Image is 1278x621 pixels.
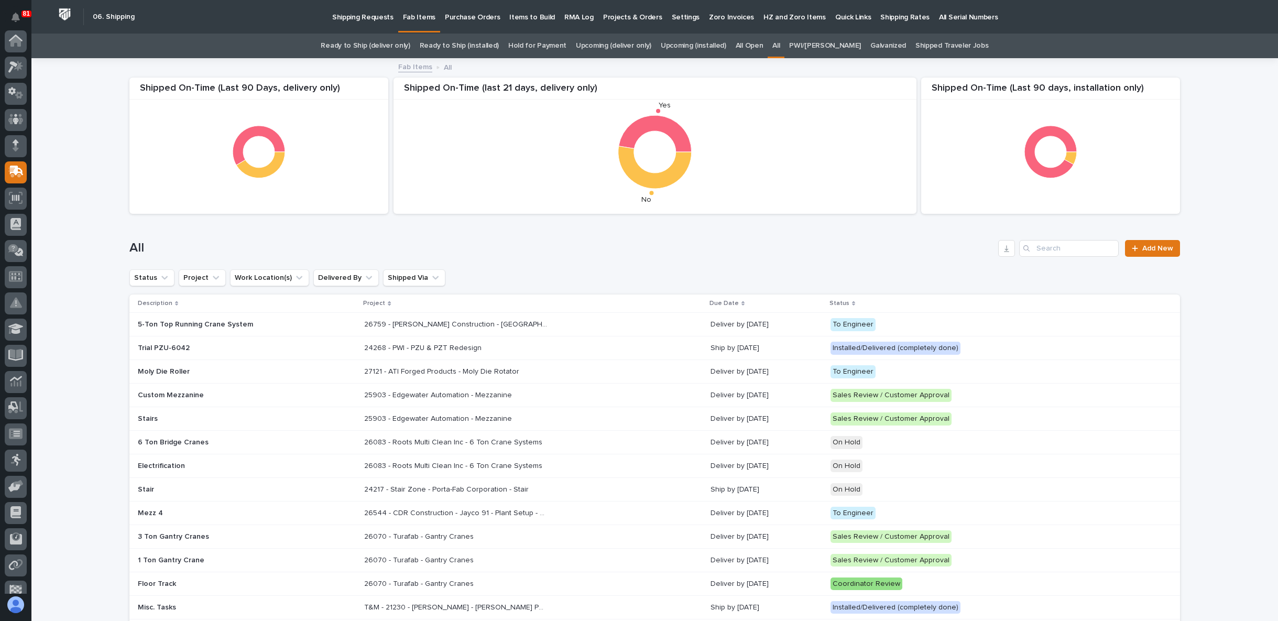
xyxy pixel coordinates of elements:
tr: Trial PZU-604224268 - PWI - PZU & PZT Redesign24268 - PWI - PZU & PZT Redesign Ship by [DATE]Inst... [129,336,1180,360]
p: Stair [138,485,321,494]
p: 26070 - Turafab - Gantry Cranes [364,554,476,565]
button: Project [179,269,226,286]
div: To Engineer [831,365,876,378]
tr: Mezz 426544 - CDR Construction - Jayco 91 - Plant Setup - R726544 - CDR Construction - Jayco 91 -... [129,502,1180,525]
tr: 3 Ton Gantry Cranes26070 - Turafab - Gantry Cranes26070 - Turafab - Gantry Cranes Deliver by [DAT... [129,525,1180,549]
h2: 06. Shipping [93,13,135,21]
div: Sales Review / Customer Approval [831,554,952,567]
a: Upcoming (installed) [661,34,726,58]
div: Sales Review / Customer Approval [831,412,952,426]
p: 3 Ton Gantry Cranes [138,532,321,541]
div: On Hold [831,436,862,449]
div: Shipped On-Time (Last 90 days, installation only) [921,83,1180,100]
img: Workspace Logo [55,5,74,24]
p: Custom Mezzanine [138,391,321,400]
p: 27121 - ATI Forged Products - Moly Die Rotator [364,365,521,376]
div: Shipped On-Time (last 21 days, delivery only) [394,83,916,100]
p: Deliver by [DATE] [711,320,822,329]
p: Deliver by [DATE] [711,462,822,471]
p: Deliver by [DATE] [711,509,822,518]
a: Shipped Traveler Jobs [915,34,989,58]
a: All Open [736,34,763,58]
div: To Engineer [831,507,876,520]
button: Status [129,269,174,286]
p: Deliver by [DATE] [711,367,822,376]
div: Shipped On-Time (Last 90 Days, delivery only) [129,83,388,100]
p: 26083 - Roots Multi Clean Inc - 6 Ton Crane Systems [364,460,544,471]
a: Ready to Ship (installed) [420,34,499,58]
button: Work Location(s) [230,269,309,286]
tr: Electrification26083 - Roots Multi Clean Inc - 6 Ton Crane Systems26083 - Roots Multi Clean Inc -... [129,454,1180,478]
tr: Misc. TasksT&M - 21230 - [PERSON_NAME] - [PERSON_NAME] Personal ProjectsT&M - 21230 - [PERSON_NAM... [129,596,1180,619]
p: Ship by [DATE] [711,485,822,494]
tr: Custom Mezzanine25903 - Edgewater Automation - Mezzanine25903 - Edgewater Automation - Mezzanine ... [129,384,1180,407]
p: Stairs [138,415,321,423]
tr: 5-Ton Top Running Crane System26759 - [PERSON_NAME] Construction - [GEOGRAPHIC_DATA] Department 5... [129,313,1180,336]
p: 25903 - Edgewater Automation - Mezzanine [364,412,514,423]
p: Ship by [DATE] [711,603,822,612]
p: 26070 - Turafab - Gantry Cranes [364,530,476,541]
p: Project [363,298,385,309]
p: 26759 - Robinson Construction - Warsaw Public Works Street Department 5T Bridge Crane [364,318,550,329]
div: Coordinator Review [831,578,902,591]
div: On Hold [831,483,862,496]
p: 1 Ton Gantry Crane [138,556,321,565]
tr: Floor Track26070 - Turafab - Gantry Cranes26070 - Turafab - Gantry Cranes Deliver by [DATE]Coordi... [129,572,1180,596]
p: T&M - 21230 - [PERSON_NAME] - [PERSON_NAME] Personal Projects [364,601,550,612]
div: On Hold [831,460,862,473]
p: 24217 - Stair Zone - Porta-Fab Corporation - Stair [364,483,531,494]
div: Sales Review / Customer Approval [831,530,952,543]
tr: Moly Die Roller27121 - ATI Forged Products - Moly Die Rotator27121 - ATI Forged Products - Moly D... [129,360,1180,384]
a: Upcoming (deliver only) [576,34,651,58]
button: Shipped Via [383,269,445,286]
text: No [641,196,651,203]
p: 5-Ton Top Running Crane System [138,320,321,329]
button: users-avatar [5,594,27,616]
p: 24268 - PWI - PZU & PZT Redesign [364,342,484,353]
button: Delivered By [313,269,379,286]
p: Trial PZU-6042 [138,344,321,353]
p: 26544 - CDR Construction - Jayco 91 - Plant Setup - R7 [364,507,550,518]
p: 26070 - Turafab - Gantry Cranes [364,578,476,589]
button: Notifications [5,6,27,28]
p: Status [829,298,849,309]
tr: 6 Ton Bridge Cranes26083 - Roots Multi Clean Inc - 6 Ton Crane Systems26083 - Roots Multi Clean I... [129,431,1180,454]
tr: 1 Ton Gantry Crane26070 - Turafab - Gantry Cranes26070 - Turafab - Gantry Cranes Deliver by [DATE... [129,549,1180,572]
p: Deliver by [DATE] [711,391,822,400]
a: Fab Items [398,60,432,72]
p: 26083 - Roots Multi Clean Inc - 6 Ton Crane Systems [364,436,544,447]
p: Mezz 4 [138,509,321,518]
div: Sales Review / Customer Approval [831,389,952,402]
a: All [772,34,780,58]
h1: All [129,241,994,256]
p: Ship by [DATE] [711,344,822,353]
div: Installed/Delivered (completely done) [831,342,960,355]
p: 6 Ton Bridge Cranes [138,438,321,447]
p: Due Date [709,298,739,309]
p: Deliver by [DATE] [711,580,822,589]
p: Electrification [138,462,321,471]
p: Misc. Tasks [138,603,321,612]
input: Search [1019,240,1119,257]
a: Add New [1125,240,1180,257]
a: PWI/[PERSON_NAME] [789,34,861,58]
p: 25903 - Edgewater Automation - Mezzanine [364,389,514,400]
p: Deliver by [DATE] [711,556,822,565]
p: 81 [23,10,30,17]
div: Installed/Delivered (completely done) [831,601,960,614]
p: Moly Die Roller [138,367,321,376]
tr: Stair24217 - Stair Zone - Porta-Fab Corporation - Stair24217 - Stair Zone - Porta-Fab Corporation... [129,478,1180,502]
p: Deliver by [DATE] [711,415,822,423]
tr: Stairs25903 - Edgewater Automation - Mezzanine25903 - Edgewater Automation - Mezzanine Deliver by... [129,407,1180,431]
a: Hold for Payment [508,34,566,58]
div: To Engineer [831,318,876,331]
a: Galvanized [870,34,906,58]
p: All [444,61,452,72]
p: Deliver by [DATE] [711,438,822,447]
a: Ready to Ship (deliver only) [321,34,410,58]
p: Description [138,298,172,309]
div: Notifications81 [13,13,27,29]
p: Deliver by [DATE] [711,532,822,541]
text: Yes [659,102,671,110]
